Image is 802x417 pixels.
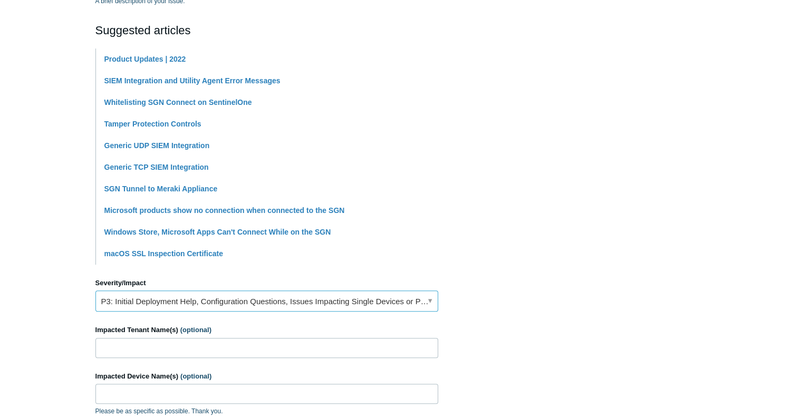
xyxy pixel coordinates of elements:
span: (optional) [180,326,211,334]
label: Severity/Impact [95,278,438,288]
a: Whitelisting SGN Connect on SentinelOne [104,98,252,106]
a: macOS SSL Inspection Certificate [104,249,223,258]
a: Generic UDP SIEM Integration [104,141,210,150]
label: Impacted Tenant Name(s) [95,325,438,335]
label: Impacted Device Name(s) [95,371,438,382]
a: SGN Tunnel to Meraki Appliance [104,185,218,193]
p: Please be as specific as possible. Thank you. [95,406,438,416]
a: Microsoft products show no connection when connected to the SGN [104,206,345,215]
a: Windows Store, Microsoft Apps Can't Connect While on the SGN [104,228,331,236]
span: (optional) [180,372,211,380]
a: P3: Initial Deployment Help, Configuration Questions, Issues Impacting Single Devices or Past Out... [95,290,438,312]
a: SIEM Integration and Utility Agent Error Messages [104,76,281,85]
a: Generic TCP SIEM Integration [104,163,209,171]
h2: Suggested articles [95,22,438,39]
a: Product Updates | 2022 [104,55,186,63]
a: Tamper Protection Controls [104,120,201,128]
